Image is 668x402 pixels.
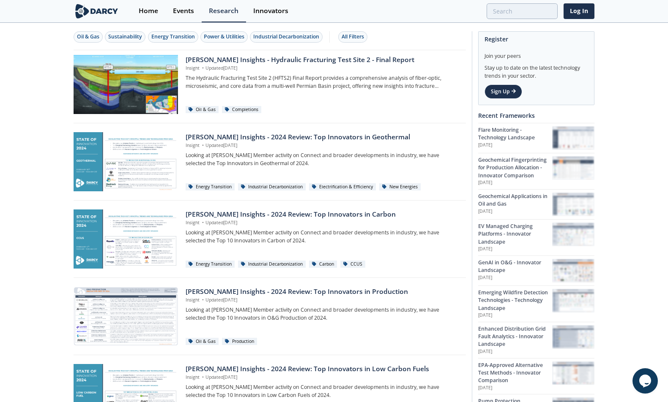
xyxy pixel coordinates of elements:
p: [DATE] [478,385,552,391]
div: [PERSON_NAME] Insights - 2024 Review: Top Innovators in Production [186,287,460,297]
div: Register [485,32,588,46]
div: [PERSON_NAME] Insights - Hydraulic Fracturing Test Site 2 - Final Report [186,55,460,65]
button: Sustainability [105,31,145,43]
p: [DATE] [478,179,552,186]
p: [DATE] [478,142,552,149]
div: Oil & Gas [77,33,99,41]
div: Sustainability [108,33,142,41]
div: Innovators [253,8,288,14]
a: Emerging Wildfire Detection Technologies - Technology Landscape [DATE] Emerging Wildfire Detectio... [478,285,594,322]
a: Log In [564,3,594,19]
a: Darcy Insights - 2024 Review: Top Innovators in Production preview [PERSON_NAME] Insights - 2024 ... [74,287,466,346]
a: EPA-Approved Alternative Test Methods - Innovator Comparison [DATE] EPA-Approved Alternative Test... [478,358,594,394]
div: All Filters [342,33,364,41]
div: Events [173,8,194,14]
div: Stay up to date on the latest technology trends in your sector. [485,60,588,80]
div: New Energies [379,183,421,191]
a: Darcy Insights - 2024 Review: Top Innovators in Geothermal preview [PERSON_NAME] Insights - 2024 ... [74,132,466,191]
p: [DATE] [478,246,552,253]
button: Energy Transition [148,31,198,43]
div: Geochemical Fingerprinting for Production Allocation - Innovator Comparison [478,156,552,179]
span: • [201,297,205,303]
p: [DATE] [478,208,552,215]
p: Insight Updated [DATE] [186,65,460,72]
a: Sign Up [485,84,522,99]
a: Enhanced Distribution Grid Fault Analytics - Innovator Landscape [DATE] Enhanced Distribution Gri... [478,322,594,358]
div: Industrial Decarbonization [238,183,306,191]
div: [PERSON_NAME] Insights - 2024 Review: Top Innovators in Geothermal [186,132,460,142]
div: Energy Transition [151,33,195,41]
div: Oil & Gas [186,106,219,114]
a: Darcy Insights - 2024 Review: Top Innovators in Carbon preview [PERSON_NAME] Insights - 2024 Revi... [74,209,466,269]
p: Insight Updated [DATE] [186,374,460,381]
div: Industrial Decarbonization [253,33,319,41]
span: • [201,220,205,225]
div: Industrial Decarbonization [238,261,306,268]
a: EV Managed Charging Platforms - Innovator Landscape [DATE] EV Managed Charging Platforms - Innova... [478,219,594,255]
div: Flare Monitoring - Technology Landscape [478,126,552,142]
div: [PERSON_NAME] Insights - 2024 Review: Top Innovators in Low Carbon Fuels [186,364,460,374]
p: Insight Updated [DATE] [186,142,460,149]
div: Energy Transition [186,261,235,268]
p: Looking at [PERSON_NAME] Member activity on Connect and broader developments in industry, we have... [186,152,460,167]
button: All Filters [338,31,367,43]
p: [DATE] [478,274,552,281]
div: Join your peers [485,46,588,60]
p: Looking at [PERSON_NAME] Member activity on Connect and broader developments in industry, we have... [186,306,460,322]
div: Enhanced Distribution Grid Fault Analytics - Innovator Landscape [478,325,552,348]
div: Oil & Gas [186,338,219,345]
div: [PERSON_NAME] Insights - 2024 Review: Top Innovators in Carbon [186,209,460,220]
a: GenAI in O&G - Innovator Landscape [DATE] GenAI in O&G - Innovator Landscape preview [478,255,594,285]
div: Emerging Wildfire Detection Technologies - Technology Landscape [478,289,552,312]
button: Oil & Gas [74,31,103,43]
img: logo-wide.svg [74,4,120,19]
p: Looking at [PERSON_NAME] Member activity on Connect and broader developments in industry, we have... [186,229,460,244]
div: Power & Utilities [204,33,244,41]
p: Insight Updated [DATE] [186,297,460,304]
a: Geochemical Applications in Oil and Gas [DATE] Geochemical Applications in Oil and Gas preview [478,189,594,219]
button: Industrial Decarbonization [250,31,323,43]
button: Power & Utilities [200,31,248,43]
a: Geochemical Fingerprinting for Production Allocation - Innovator Comparison [DATE] Geochemical Fi... [478,153,594,189]
input: Advanced Search [487,3,558,19]
div: Production [222,338,257,345]
div: Home [139,8,158,14]
div: EV Managed Charging Platforms - Innovator Landscape [478,223,552,246]
div: Research [209,8,238,14]
p: [DATE] [478,348,552,355]
p: Insight Updated [DATE] [186,220,460,226]
span: • [201,142,205,148]
span: • [201,65,205,71]
iframe: chat widget [632,368,660,394]
span: • [201,374,205,380]
p: [DATE] [478,312,552,319]
div: Geochemical Applications in Oil and Gas [478,193,552,208]
div: EPA-Approved Alternative Test Methods - Innovator Comparison [478,361,552,385]
div: GenAI in O&G - Innovator Landscape [478,259,552,274]
p: Looking at [PERSON_NAME] Member activity on Connect and broader developments in industry, we have... [186,383,460,399]
div: CCUS [340,261,366,268]
div: Completions [222,106,262,114]
a: Darcy Insights - Hydraulic Fracturing Test Site 2 - Final Report preview [PERSON_NAME] Insights -... [74,55,466,114]
div: Energy Transition [186,183,235,191]
p: The Hydraulic Fracturing Test Site 2 (HFTS2) Final Report provides a comprehensive analysis of fi... [186,74,460,90]
a: Flare Monitoring - Technology Landscape [DATE] Flare Monitoring - Technology Landscape preview [478,123,594,153]
div: Electrification & Efficiency [309,183,376,191]
div: Carbon [309,261,337,268]
div: Recent Frameworks [478,108,594,123]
